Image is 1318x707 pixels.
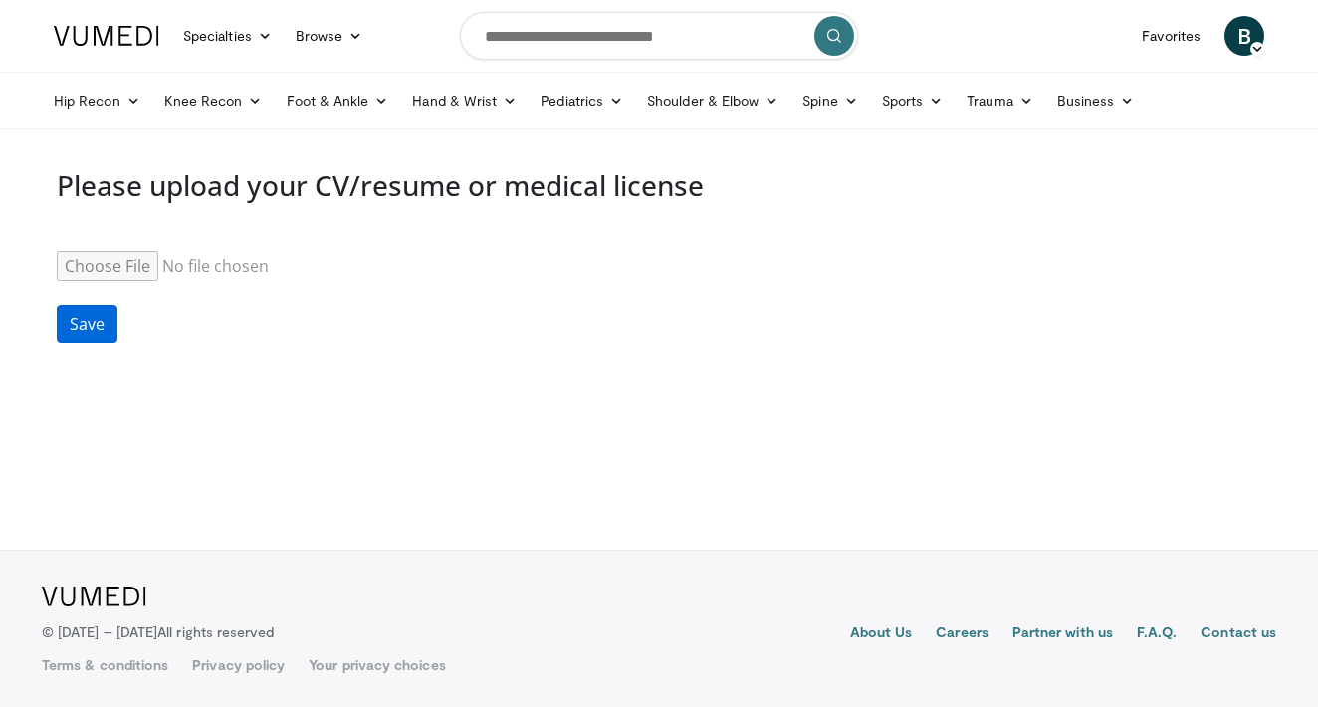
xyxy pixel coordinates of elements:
[400,81,529,120] a: Hand & Wrist
[955,81,1045,120] a: Trauma
[529,81,635,120] a: Pediatrics
[1224,16,1264,56] a: B
[42,81,152,120] a: Hip Recon
[171,16,284,56] a: Specialties
[870,81,956,120] a: Sports
[850,622,913,646] a: About Us
[54,26,159,46] img: VuMedi Logo
[936,622,988,646] a: Careers
[790,81,869,120] a: Spine
[1130,16,1212,56] a: Favorites
[1201,622,1276,646] a: Contact us
[152,81,275,120] a: Knee Recon
[1012,622,1113,646] a: Partner with us
[157,623,274,640] span: All rights reserved
[284,16,375,56] a: Browse
[309,655,445,675] a: Your privacy choices
[42,655,168,675] a: Terms & conditions
[57,169,1261,203] h3: Please upload your CV/resume or medical license
[275,81,401,120] a: Foot & Ankle
[42,587,146,606] img: VuMedi Logo
[42,622,275,642] p: © [DATE] – [DATE]
[1045,81,1147,120] a: Business
[635,81,790,120] a: Shoulder & Elbow
[192,655,285,675] a: Privacy policy
[1137,622,1177,646] a: F.A.Q.
[57,305,117,343] button: Save
[460,12,858,60] input: Search topics, interventions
